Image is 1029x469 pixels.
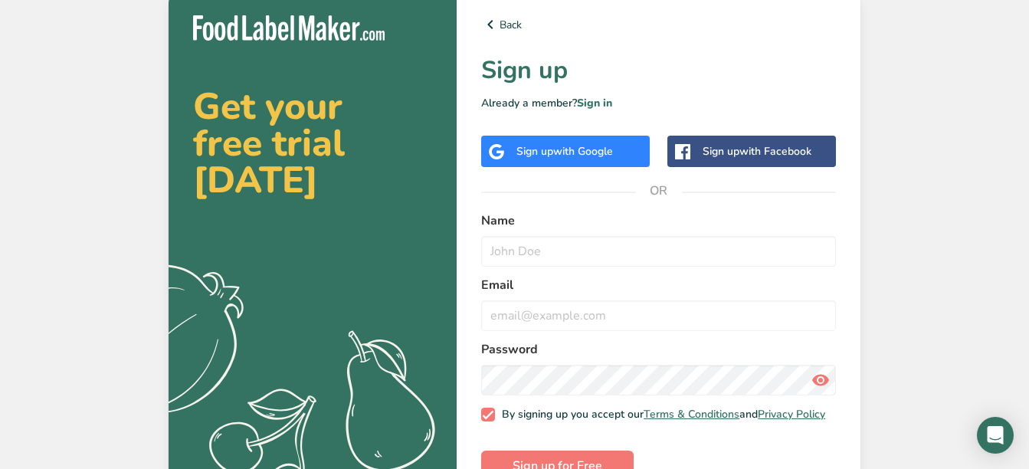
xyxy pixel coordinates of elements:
[977,417,1014,454] div: Open Intercom Messenger
[577,96,612,110] a: Sign in
[495,408,826,421] span: By signing up you accept our and
[516,143,613,159] div: Sign up
[481,236,836,267] input: John Doe
[481,95,836,111] p: Already a member?
[481,300,836,331] input: email@example.com
[193,88,432,198] h2: Get your free trial [DATE]
[644,407,739,421] a: Terms & Conditions
[481,52,836,89] h1: Sign up
[481,212,836,230] label: Name
[636,168,682,214] span: OR
[193,15,385,41] img: Food Label Maker
[481,276,836,294] label: Email
[481,15,836,34] a: Back
[553,144,613,159] span: with Google
[758,407,825,421] a: Privacy Policy
[481,340,836,359] label: Password
[703,143,811,159] div: Sign up
[739,144,811,159] span: with Facebook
